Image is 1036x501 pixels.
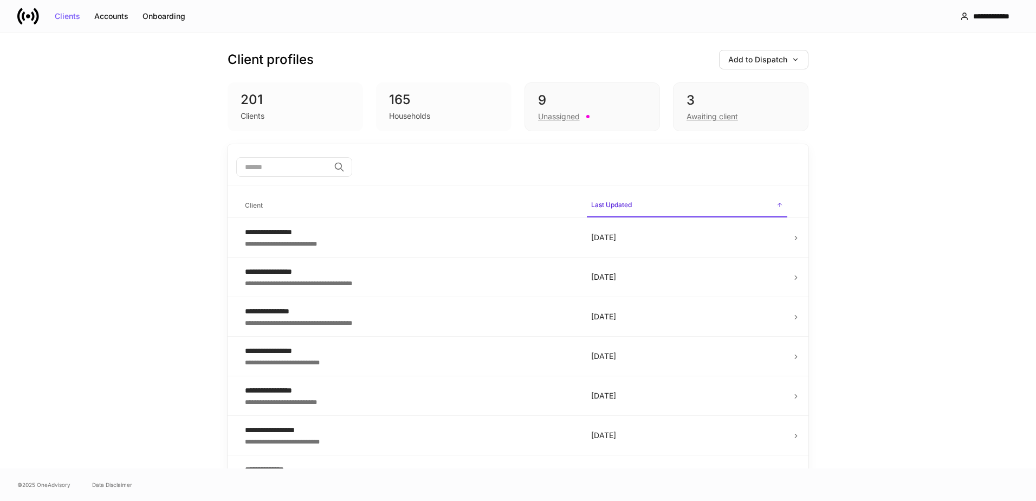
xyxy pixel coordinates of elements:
div: 9 [538,92,646,109]
h6: Client [245,200,263,210]
div: Add to Dispatch [728,56,799,63]
p: [DATE] [591,430,783,441]
div: Unassigned [538,111,580,122]
div: Awaiting client [687,111,738,122]
div: Clients [241,111,264,121]
div: 3Awaiting client [673,82,808,131]
button: Add to Dispatch [719,50,808,69]
span: Last Updated [587,194,787,217]
button: Onboarding [135,8,192,25]
span: © 2025 OneAdvisory [17,480,70,489]
a: Data Disclaimer [92,480,132,489]
div: Households [389,111,430,121]
div: Onboarding [143,12,185,20]
p: [DATE] [591,272,783,282]
div: 165 [389,91,498,108]
h3: Client profiles [228,51,314,68]
p: [DATE] [591,390,783,401]
div: 9Unassigned [525,82,660,131]
p: [DATE] [591,351,783,362]
h6: Last Updated [591,200,632,210]
span: Client [241,195,578,217]
p: [DATE] [591,232,783,243]
div: 201 [241,91,350,108]
div: Accounts [94,12,128,20]
p: [DATE] [591,311,783,322]
div: 3 [687,92,795,109]
button: Accounts [87,8,135,25]
button: Clients [48,8,87,25]
div: Clients [55,12,80,20]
